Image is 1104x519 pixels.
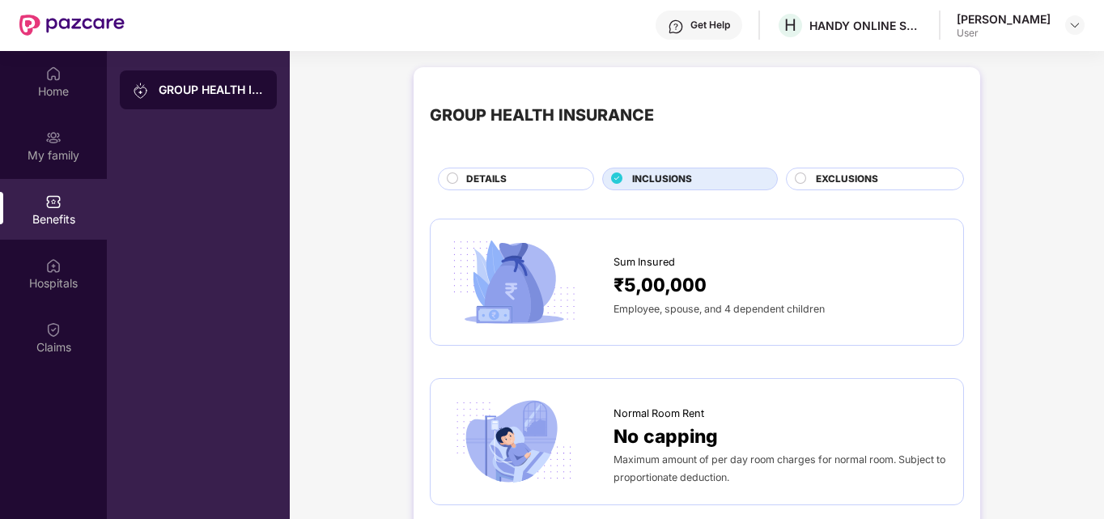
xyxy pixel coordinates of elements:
[1068,19,1081,32] img: svg+xml;base64,PHN2ZyBpZD0iRHJvcGRvd24tMzJ4MzIiIHhtbG5zPSJodHRwOi8vd3d3LnczLm9yZy8yMDAwL3N2ZyIgd2...
[45,66,62,82] img: svg+xml;base64,PHN2ZyBpZD0iSG9tZSIgeG1sbnM9Imh0dHA6Ly93d3cudzMub3JnLzIwMDAvc3ZnIiB3aWR0aD0iMjAiIG...
[45,321,62,338] img: svg+xml;base64,PHN2ZyBpZD0iQ2xhaW0iIHhtbG5zPSJodHRwOi8vd3d3LnczLm9yZy8yMDAwL3N2ZyIgd2lkdGg9IjIwIi...
[784,15,796,35] span: H
[614,303,825,315] span: Employee, spouse, and 4 dependent children
[466,172,507,187] span: DETAILS
[447,236,581,329] img: icon
[957,11,1051,27] div: [PERSON_NAME]
[45,257,62,274] img: svg+xml;base64,PHN2ZyBpZD0iSG9zcGl0YWxzIiB4bWxucz0iaHR0cDovL3d3dy53My5vcmcvMjAwMC9zdmciIHdpZHRoPS...
[614,270,707,300] span: ₹5,00,000
[45,130,62,146] img: svg+xml;base64,PHN2ZyB3aWR0aD0iMjAiIGhlaWdodD0iMjAiIHZpZXdCb3g9IjAgMCAyMCAyMCIgZmlsbD0ibm9uZSIgeG...
[614,422,718,451] span: No capping
[668,19,684,35] img: svg+xml;base64,PHN2ZyBpZD0iSGVscC0zMngzMiIgeG1sbnM9Imh0dHA6Ly93d3cudzMub3JnLzIwMDAvc3ZnIiB3aWR0aD...
[19,15,125,36] img: New Pazcare Logo
[614,453,945,483] span: Maximum amount of per day room charges for normal room. Subject to proportionate deduction.
[809,18,923,33] div: HANDY ONLINE SOLUTIONS PRIVATE LIMITED
[447,395,581,488] img: icon
[614,254,675,270] span: Sum Insured
[430,103,654,128] div: GROUP HEALTH INSURANCE
[816,172,878,187] span: EXCLUSIONS
[614,406,704,422] span: Normal Room Rent
[159,82,264,98] div: GROUP HEALTH INSURANCE
[957,27,1051,40] div: User
[133,83,149,99] img: svg+xml;base64,PHN2ZyB3aWR0aD0iMjAiIGhlaWdodD0iMjAiIHZpZXdCb3g9IjAgMCAyMCAyMCIgZmlsbD0ibm9uZSIgeG...
[45,194,62,210] img: svg+xml;base64,PHN2ZyBpZD0iQmVuZWZpdHMiIHhtbG5zPSJodHRwOi8vd3d3LnczLm9yZy8yMDAwL3N2ZyIgd2lkdGg9Ij...
[632,172,692,187] span: INCLUSIONS
[690,19,730,32] div: Get Help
